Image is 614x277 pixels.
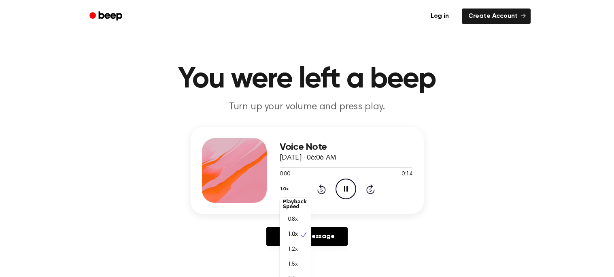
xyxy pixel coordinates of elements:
[288,245,298,254] span: 1.2x
[288,230,298,239] span: 1.0x
[280,196,311,212] div: Playback Speed
[288,215,298,224] span: 0.8x
[288,260,298,269] span: 1.5x
[280,182,292,196] button: 1.0x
